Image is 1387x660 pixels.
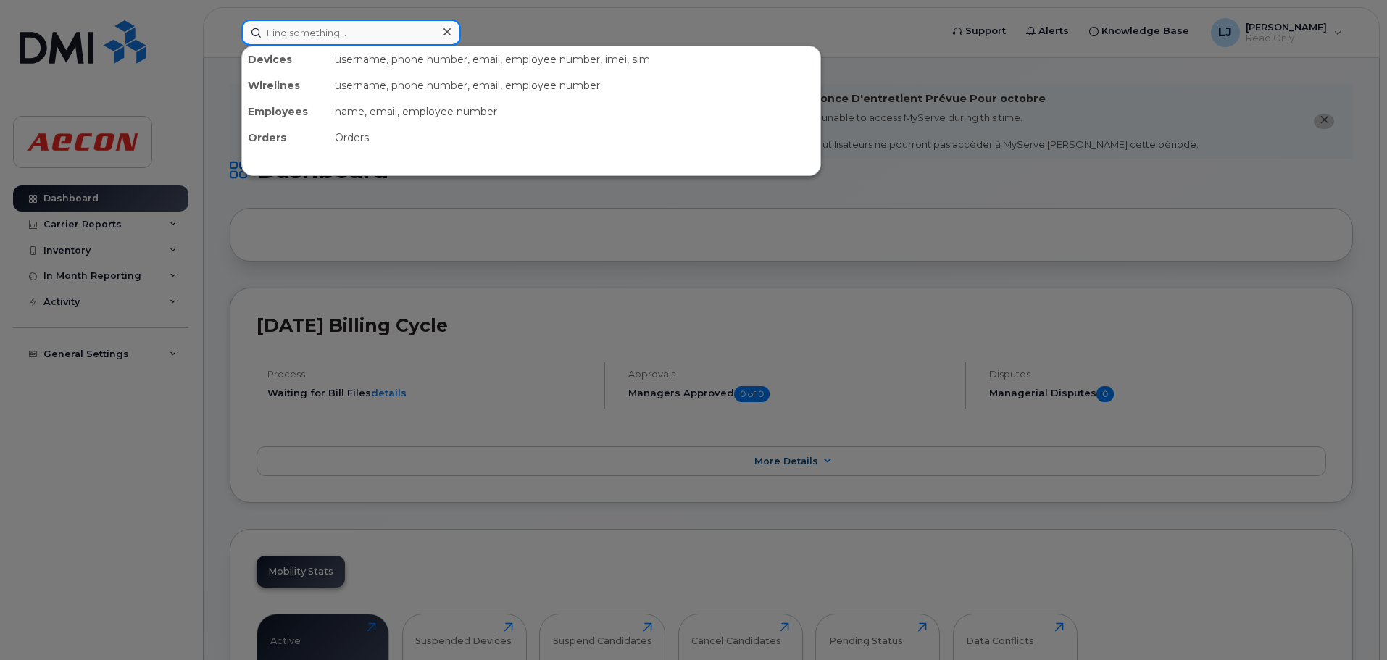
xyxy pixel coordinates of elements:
[242,46,329,72] div: Devices
[242,99,329,125] div: Employees
[242,125,329,151] div: Orders
[329,46,820,72] div: username, phone number, email, employee number, imei, sim
[329,99,820,125] div: name, email, employee number
[242,72,329,99] div: Wirelines
[329,72,820,99] div: username, phone number, email, employee number
[329,125,820,151] div: Orders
